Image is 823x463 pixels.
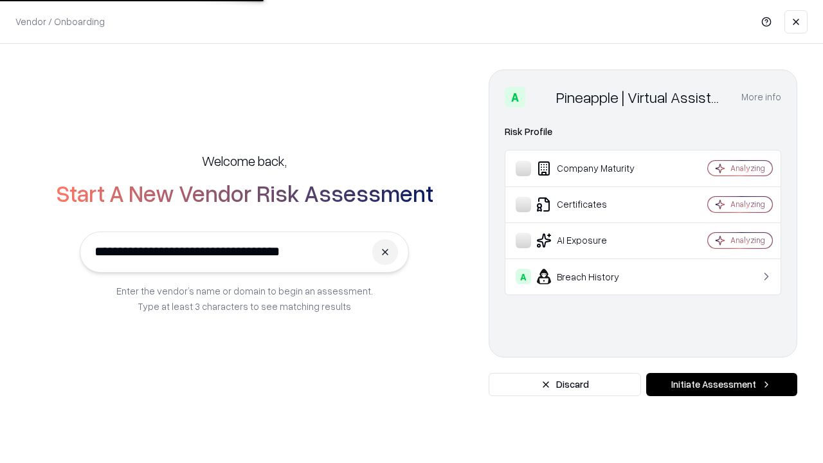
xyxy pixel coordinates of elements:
[741,86,781,109] button: More info
[56,180,433,206] h2: Start A New Vendor Risk Assessment
[116,283,373,314] p: Enter the vendor’s name or domain to begin an assessment. Type at least 3 characters to see match...
[516,269,531,284] div: A
[646,373,797,396] button: Initiate Assessment
[516,233,669,248] div: AI Exposure
[730,235,765,246] div: Analyzing
[556,87,726,107] div: Pineapple | Virtual Assistant Agency
[530,87,551,107] img: Pineapple | Virtual Assistant Agency
[730,199,765,210] div: Analyzing
[516,161,669,176] div: Company Maturity
[516,269,669,284] div: Breach History
[516,197,669,212] div: Certificates
[505,87,525,107] div: A
[505,124,781,140] div: Risk Profile
[15,15,105,28] p: Vendor / Onboarding
[730,163,765,174] div: Analyzing
[489,373,641,396] button: Discard
[202,152,287,170] h5: Welcome back,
